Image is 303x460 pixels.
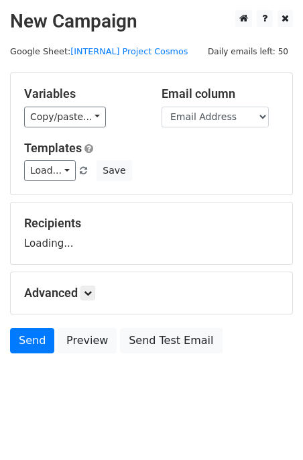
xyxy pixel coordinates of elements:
[203,46,293,56] a: Daily emails left: 50
[24,216,279,231] h5: Recipients
[24,160,76,181] a: Load...
[24,141,82,155] a: Templates
[24,216,279,251] div: Loading...
[10,328,54,353] a: Send
[24,286,279,300] h5: Advanced
[203,44,293,59] span: Daily emails left: 50
[97,160,131,181] button: Save
[24,107,106,127] a: Copy/paste...
[24,87,141,101] h5: Variables
[120,328,222,353] a: Send Test Email
[70,46,188,56] a: [INTERNAL] Project Cosmos
[10,46,188,56] small: Google Sheet:
[58,328,117,353] a: Preview
[10,10,293,33] h2: New Campaign
[162,87,279,101] h5: Email column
